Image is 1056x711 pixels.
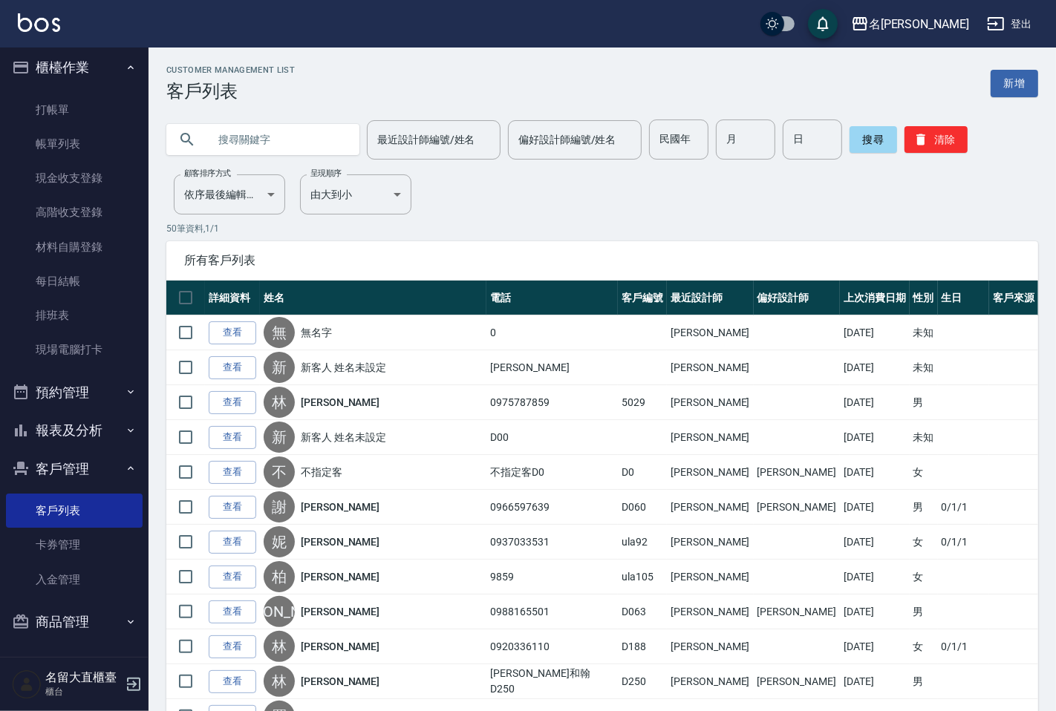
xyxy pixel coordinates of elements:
a: [PERSON_NAME] [301,534,379,549]
a: 查看 [209,670,256,693]
td: [PERSON_NAME] [667,385,753,420]
td: 0/1/1 [938,525,990,560]
td: [PERSON_NAME] [754,594,840,629]
a: 入金管理 [6,563,143,597]
div: 不 [264,456,295,488]
td: [PERSON_NAME]和翰D250 [486,664,618,699]
h3: 客戶列表 [166,81,295,102]
p: 50 筆資料, 1 / 1 [166,222,1038,235]
td: [PERSON_NAME] [667,315,753,350]
td: [DATE] [840,594,910,629]
a: 不指定客 [301,465,342,479]
a: 現場電腦打卡 [6,332,143,367]
img: Person [12,669,42,699]
div: 妮 [264,526,295,557]
td: [PERSON_NAME] [667,350,753,385]
td: 不指定客D0 [486,455,618,490]
a: [PERSON_NAME] [301,395,379,410]
td: D00 [486,420,618,455]
a: [PERSON_NAME] [301,499,379,514]
a: 查看 [209,496,256,519]
div: 林 [264,631,295,662]
td: [DATE] [840,350,910,385]
td: [DATE] [840,525,910,560]
button: 預約管理 [6,373,143,412]
a: 新增 [991,70,1038,97]
td: [PERSON_NAME] [486,350,618,385]
a: 高階收支登錄 [6,195,143,229]
button: save [808,9,838,39]
td: ula105 [618,560,667,594]
button: 搜尋 [850,126,897,153]
td: 男 [910,490,938,525]
a: 無名字 [301,325,332,340]
a: 新客人 姓名未設定 [301,430,386,445]
a: [PERSON_NAME] [301,569,379,584]
td: [PERSON_NAME] [667,664,753,699]
td: [DATE] [840,490,910,525]
a: 查看 [209,426,256,449]
td: 0937033531 [486,525,618,560]
td: 0920336110 [486,629,618,664]
span: 所有客戶列表 [184,253,1020,268]
td: 未知 [910,420,938,455]
td: 0 [486,315,618,350]
a: 查看 [209,391,256,414]
a: 卡券管理 [6,528,143,562]
th: 詳細資料 [205,281,260,315]
td: 5029 [618,385,667,420]
td: [DATE] [840,315,910,350]
td: ula92 [618,525,667,560]
a: [PERSON_NAME] [301,639,379,654]
a: 新客人 姓名未設定 [301,360,386,375]
td: [PERSON_NAME] [667,525,753,560]
td: [PERSON_NAME] [667,560,753,594]
td: D250 [618,664,667,699]
img: Logo [18,13,60,32]
a: 查看 [209,356,256,379]
a: [PERSON_NAME] [301,674,379,689]
div: 新 [264,352,295,383]
td: [DATE] [840,455,910,490]
div: 謝 [264,491,295,522]
td: [DATE] [840,560,910,594]
input: 搜尋關鍵字 [208,119,348,160]
td: 0988165501 [486,594,618,629]
a: 查看 [209,531,256,554]
th: 最近設計師 [667,281,753,315]
td: 0/1/1 [938,629,990,664]
div: 名[PERSON_NAME] [869,15,969,33]
h2: Customer Management List [166,65,295,75]
td: D060 [618,490,667,525]
th: 電話 [486,281,618,315]
label: 呈現順序 [310,168,342,179]
th: 生日 [938,281,990,315]
td: [PERSON_NAME] [667,490,753,525]
button: 名[PERSON_NAME] [845,9,975,39]
a: 查看 [209,600,256,623]
td: 0975787859 [486,385,618,420]
label: 顧客排序方式 [184,168,231,179]
td: [PERSON_NAME] [754,455,840,490]
th: 客戶編號 [618,281,667,315]
th: 性別 [910,281,938,315]
a: 打帳單 [6,93,143,127]
th: 偏好設計師 [754,281,840,315]
th: 上次消費日期 [840,281,910,315]
td: 女 [910,629,938,664]
button: 報表及分析 [6,411,143,450]
button: 清除 [905,126,968,153]
td: [PERSON_NAME] [667,420,753,455]
td: 9859 [486,560,618,594]
td: D0 [618,455,667,490]
div: 無 [264,317,295,348]
td: 0/1/1 [938,490,990,525]
td: 女 [910,560,938,594]
button: 登出 [981,10,1038,38]
button: 商品管理 [6,603,143,641]
a: 查看 [209,566,256,589]
td: 女 [910,455,938,490]
div: 由大到小 [300,174,411,214]
td: [PERSON_NAME] [667,594,753,629]
p: 櫃台 [45,685,121,698]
